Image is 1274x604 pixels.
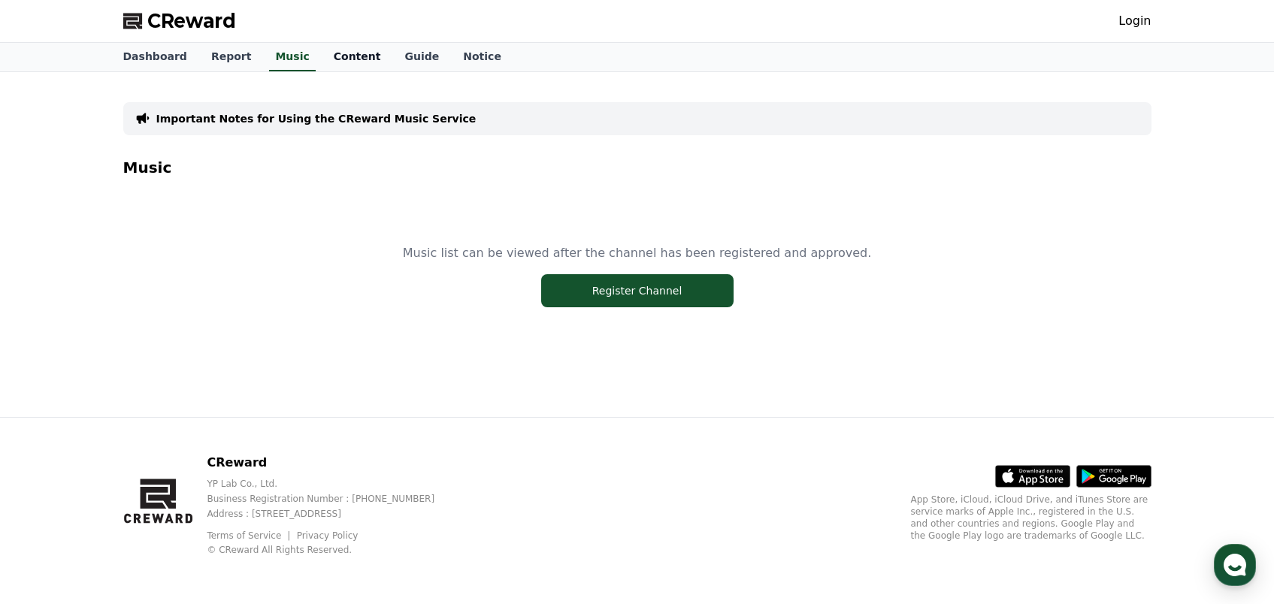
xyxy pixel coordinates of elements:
[207,478,458,490] p: YP Lab Co., Ltd.
[403,244,871,262] p: Music list can be viewed after the channel has been registered and approved.
[194,476,289,514] a: Settings
[207,508,458,520] p: Address : [STREET_ADDRESS]
[207,454,458,472] p: CReward
[269,43,315,71] a: Music
[111,43,199,71] a: Dashboard
[147,9,236,33] span: CReward
[1118,12,1151,30] a: Login
[5,476,99,514] a: Home
[123,159,1151,176] h4: Music
[322,43,393,71] a: Content
[123,9,236,33] a: CReward
[911,494,1151,542] p: App Store, iCloud, iCloud Drive, and iTunes Store are service marks of Apple Inc., registered in ...
[541,274,734,307] button: Register Channel
[297,530,359,541] a: Privacy Policy
[207,544,458,556] p: © CReward All Rights Reserved.
[392,43,451,71] a: Guide
[199,43,264,71] a: Report
[451,43,513,71] a: Notice
[156,111,477,126] a: Important Notes for Using the CReward Music Service
[207,530,292,541] a: Terms of Service
[99,476,194,514] a: Messages
[38,499,65,511] span: Home
[207,493,458,505] p: Business Registration Number : [PHONE_NUMBER]
[125,500,169,512] span: Messages
[222,499,259,511] span: Settings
